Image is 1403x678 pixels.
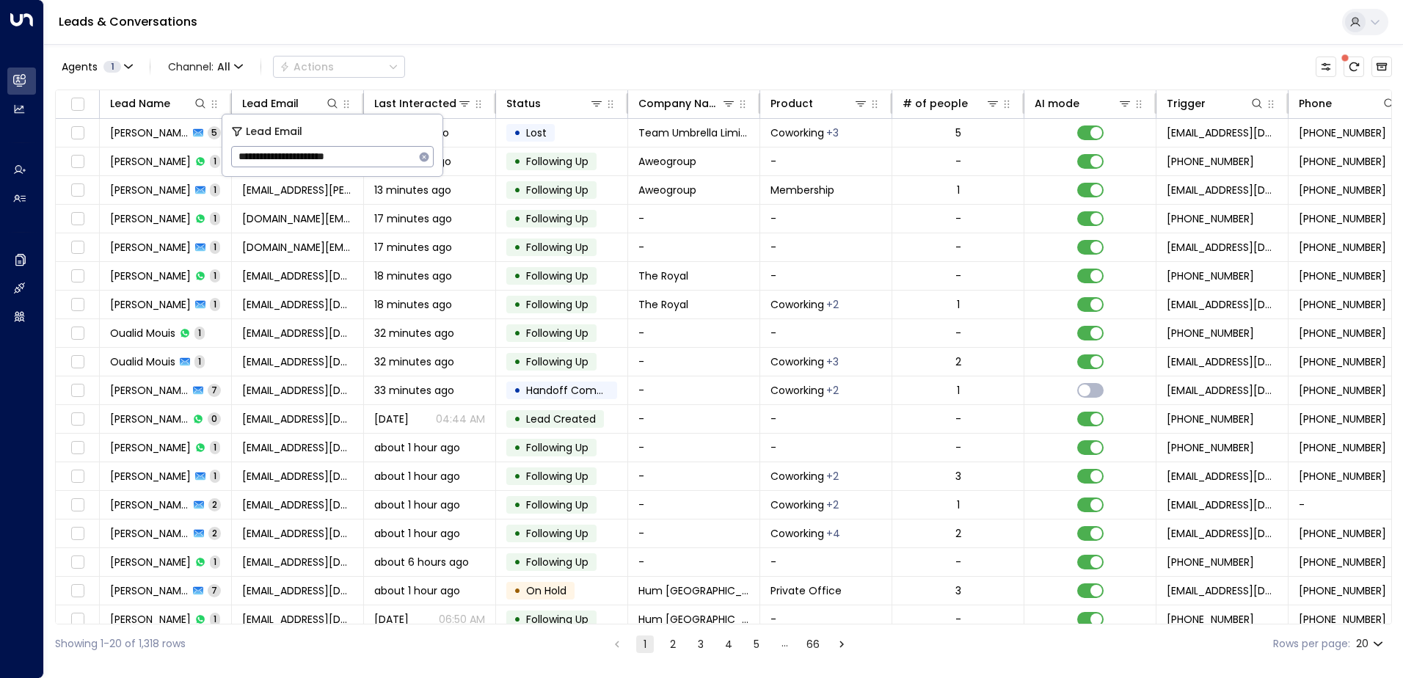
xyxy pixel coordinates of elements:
div: • [514,607,521,632]
div: - [955,555,961,569]
span: Toggle select row [68,610,87,629]
span: sales@newflex.com [1167,526,1278,541]
div: Company Name [638,95,721,112]
div: Status [506,95,604,112]
span: Coworking [770,526,824,541]
div: 20 [1356,633,1386,655]
div: • [514,464,521,489]
div: - [955,612,961,627]
span: 7 [208,384,221,396]
div: - [955,326,961,340]
div: Lead Email [242,95,340,112]
span: Taylor Rees [110,211,191,226]
span: 1 [194,355,205,368]
td: - [760,233,892,261]
span: +447902985127 [1299,440,1386,455]
span: Following Up [526,240,588,255]
span: Anu Ramesh [110,555,191,569]
span: Toggle select row [68,153,87,171]
div: - [955,211,961,226]
span: sales@newflex.com [1167,240,1278,255]
span: Yibo Wang [110,469,191,484]
span: Taylor Rees [110,240,191,255]
div: 1 [957,497,960,512]
span: Following Up [526,612,588,627]
span: wangyibobj@163.com [242,440,353,455]
div: - [955,240,961,255]
td: - [628,548,760,576]
span: about 1 hour ago [374,583,460,598]
span: +4477113144697 [1167,412,1254,426]
td: - [760,319,892,347]
span: taylorrees.tr@gmail.com [242,240,353,255]
span: Edwin Wang [110,497,189,512]
span: sales@newflex.com [1167,469,1278,484]
td: - [628,491,760,519]
span: +447747750192 [1299,269,1386,283]
span: Hum London [638,612,749,627]
div: • [514,235,521,260]
span: 17 minutes ago [374,211,452,226]
button: Agents1 [55,56,138,77]
span: 32 minutes ago [374,326,454,340]
span: Oualid Mouis [110,326,175,340]
div: Lead Name [110,95,170,112]
div: … [776,635,793,653]
span: Following Up [526,297,588,312]
span: sales@newflex.com [1167,583,1278,598]
div: - [955,154,961,169]
span: Toggle select row [68,496,87,514]
button: Go to page 3 [692,635,710,653]
span: +447898950416 [1299,354,1386,369]
span: Coworking [770,297,824,312]
div: Actions [280,60,334,73]
span: anuramesh620@gmail.com [242,526,353,541]
span: anuramesh620@gmail.com [242,555,353,569]
span: Following Up [526,497,588,512]
span: wangyibobj@163.com [242,469,353,484]
span: +447898950416 [1167,326,1254,340]
span: Aweogroup [638,154,696,169]
div: • [514,149,521,174]
div: • [514,349,521,374]
div: Product [770,95,868,112]
div: 3 [955,469,961,484]
button: Go to page 4 [720,635,737,653]
span: The Royal [638,297,688,312]
td: - [628,462,760,490]
div: • [514,321,521,346]
span: Colin Grant [110,269,191,283]
span: Team Umbrella Limited [638,125,749,140]
span: hermione@humlondon.com [242,583,353,598]
span: 2 [208,498,221,511]
button: Go to page 66 [803,635,823,653]
span: +447957870215 [1299,583,1386,598]
span: +4477113144697 [1299,383,1386,398]
div: Last Interacted [374,95,456,112]
span: sales@newflex.com [1167,297,1278,312]
span: Ola Awosika [110,183,191,197]
div: • [514,407,521,431]
span: 18 minutes ago [374,269,452,283]
span: about 1 hour ago [374,469,460,484]
span: +447931898980 [1299,183,1386,197]
p: 06:50 AM [439,612,485,627]
span: Following Up [526,211,588,226]
span: 17 minutes ago [374,240,452,255]
span: Channel: [162,56,249,77]
span: about 1 hour ago [374,440,460,455]
span: +447931898980 [1167,154,1254,169]
button: Actions [273,56,405,78]
span: Following Up [526,526,588,541]
span: 7 [208,584,221,597]
button: Archived Leads [1371,56,1392,77]
span: +447377376184 [1299,240,1386,255]
span: Coworking [770,469,824,484]
span: hermione@humlondon.com [242,612,353,627]
span: Following Up [526,469,588,484]
span: +4477113144697 [1299,412,1386,426]
span: thehotspur1@protonmail.com [242,383,353,398]
div: Trigger [1167,95,1264,112]
span: 1 [210,613,220,625]
span: Toggle select all [68,95,87,114]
